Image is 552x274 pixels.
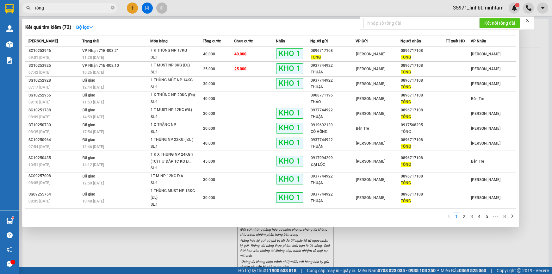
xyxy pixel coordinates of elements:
[400,39,421,43] span: Người nhận
[76,25,93,30] strong: Bộ lọc
[28,122,80,128] div: BT10250730
[28,85,50,90] span: 07:17 [DATE]
[471,52,500,56] span: [PERSON_NAME]
[111,5,115,11] span: close-circle
[276,39,285,43] span: Nhãn
[234,39,253,43] span: Chưa cước
[6,57,13,64] img: solution-icon
[276,174,303,184] span: KHO 1
[151,165,198,172] div: SL: 1
[203,196,215,200] span: 30.000
[71,22,98,32] button: Bộ lọcdown
[82,123,95,127] span: Đã giao
[203,177,215,182] span: 30.000
[311,69,355,76] div: THUẬN
[28,100,50,104] span: 09:10 [DATE]
[311,107,355,114] div: 0937744922
[82,55,104,60] span: 11:28 [DATE]
[151,173,198,180] div: 1T M NP 12KG Đ,A
[401,173,445,180] div: 0896717108
[356,97,385,101] span: [PERSON_NAME]
[471,141,500,146] span: [PERSON_NAME]
[445,213,453,220] button: left
[82,39,99,43] span: Trạng thái
[6,25,13,32] img: warehouse-icon
[401,122,445,128] div: 0917568295
[203,52,215,56] span: 40.000
[25,24,71,31] h3: Kết quả tìm kiếm ( 72 )
[311,122,355,128] div: 0919692139
[311,99,355,105] div: THẢO
[82,48,119,53] span: VP Nhận 71B-003.21
[310,39,328,43] span: Người gửi
[28,191,80,198] div: SG09255754
[501,213,508,220] a: 8
[401,100,411,104] span: TÔNG
[401,128,445,135] div: TÔNG
[471,196,500,200] span: [PERSON_NAME]
[401,155,445,161] div: 0896717108
[28,77,80,84] div: SG10252928
[203,39,221,43] span: Tổng cước
[276,156,303,166] span: KHO 1
[401,70,411,74] span: TÔNG
[203,141,215,146] span: 40.000
[28,173,80,179] div: SG09257008
[151,84,198,91] div: SL: 1
[311,155,355,161] div: 0917994299
[82,181,104,185] span: 12:50 [DATE]
[401,55,411,59] span: TÔNG
[311,92,355,99] div: 0908771196
[7,246,13,252] span: notification
[508,213,516,220] li: Next Page
[445,213,453,220] li: Previous Page
[276,63,303,74] span: KHO 1
[82,63,119,68] span: VP Nhận 71B-002.10
[151,114,198,121] div: SL: 1
[203,111,215,116] span: 30.000
[28,163,50,167] span: 10:51 [DATE]
[401,191,445,198] div: 0896717108
[311,161,355,168] div: ĐẠI LỘC
[311,137,355,143] div: 0937744922
[82,199,104,203] span: 10:48 [DATE]
[151,47,198,54] div: 1 K THÙNG NP 17KG
[525,18,530,22] span: close
[151,107,198,114] div: 1 T MUST NP 12KG (ĐL)
[276,48,303,59] span: KHO 1
[276,138,303,148] span: KHO 1
[311,62,355,69] div: 0937744922
[401,85,411,89] span: TÔNG
[82,163,104,167] span: 14:12 [DATE]
[311,173,355,180] div: 0937744922
[89,25,93,29] span: down
[484,20,515,27] span: Kết nối tổng đài
[7,261,13,267] span: message
[471,39,486,43] span: VP Nhận
[7,232,13,238] span: question-circle
[28,130,50,134] span: 08:35 [DATE]
[471,82,500,86] span: [PERSON_NAME]
[401,144,411,149] span: TÔNG
[311,55,321,59] span: TÔNG
[491,213,501,220] span: •••
[234,52,246,56] span: 40.000
[151,143,198,150] div: SL: 1
[356,39,368,43] span: VP Gửi
[12,217,14,219] sup: 1
[401,199,411,203] span: TÔNG
[28,181,50,185] span: 08:05 [DATE]
[363,18,474,28] input: Nhập số tổng đài
[356,82,385,86] span: [PERSON_NAME]
[311,143,355,150] div: THUẬN
[6,218,13,224] img: warehouse-icon
[82,192,95,196] span: Đã giao
[203,159,215,164] span: 45.000
[82,85,104,90] span: 12:44 [DATE]
[82,70,104,75] span: 10:26 [DATE]
[453,213,460,220] li: 1
[276,123,303,133] span: KHO 1
[471,177,500,182] span: [PERSON_NAME]
[203,82,215,86] span: 30.000
[151,180,198,187] div: SL: 1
